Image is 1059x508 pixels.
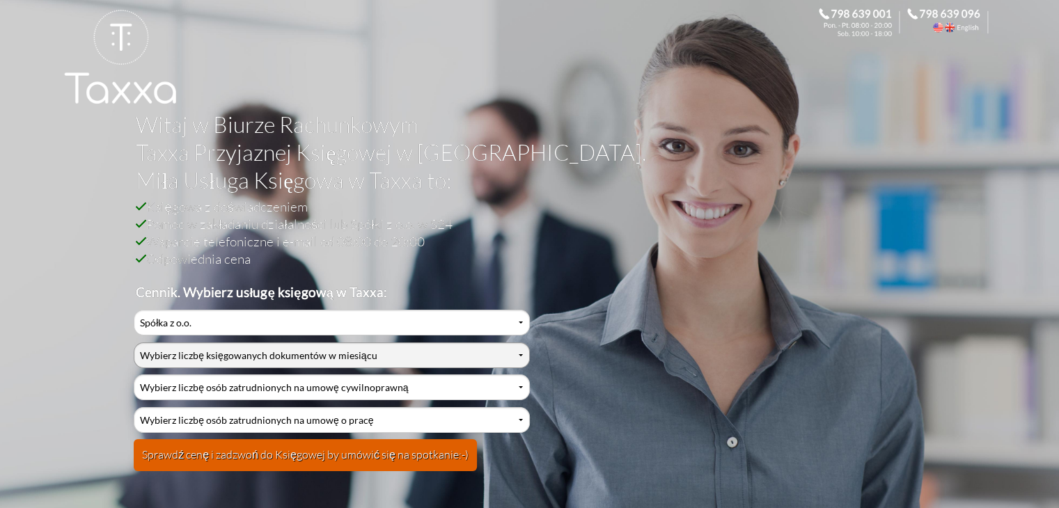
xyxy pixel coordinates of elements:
[134,439,477,471] button: Sprawdź cenę i zadzwoń do Księgowej by umówić się na spotkanie:-)
[907,8,996,36] div: Call the Accountant. 798 639 096
[136,284,387,300] b: Cennik. Wybierz usługę księgową w Taxxa:
[136,198,911,301] h2: Księgowa z doświadczeniem Pomoc w zakładaniu działalności lub Spółki z o.o. w S24 Wsparcie telefo...
[134,310,529,480] div: Cennik Usług Księgowych Przyjaznej Księgowej w Biurze Rachunkowym Taxxa
[136,111,911,198] h1: Witaj w Biurze Rachunkowym Taxxa Przyjaznej Księgowej w [GEOGRAPHIC_DATA]. Miła Usługa Księgowa w...
[819,8,907,36] div: Zadzwoń do Księgowej. 798 639 001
